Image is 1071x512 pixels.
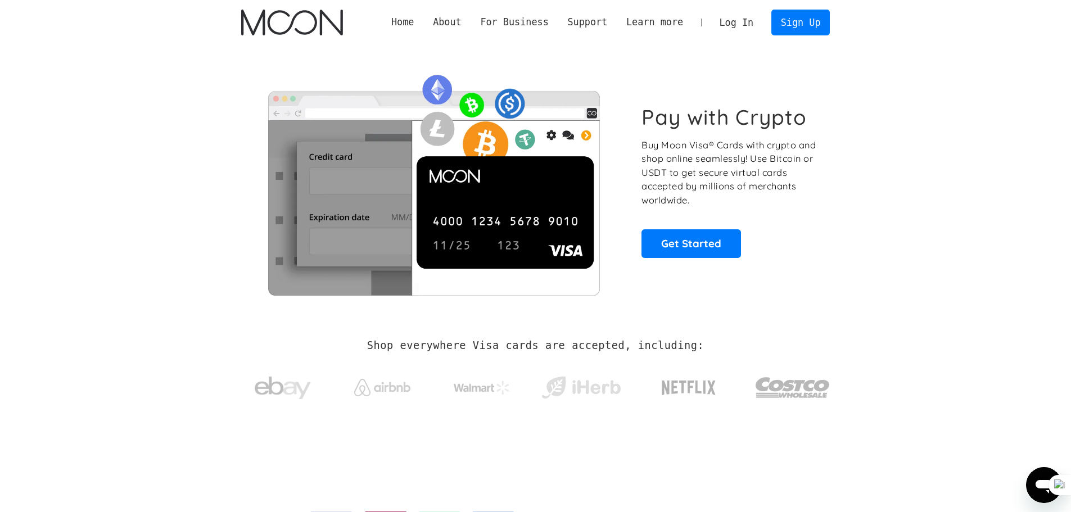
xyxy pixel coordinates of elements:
a: Costco [755,355,830,414]
a: home [241,10,343,35]
img: Moon Cards let you spend your crypto anywhere Visa is accepted. [241,67,626,295]
a: Airbnb [340,368,424,402]
div: For Business [471,15,558,29]
img: Costco [755,366,830,409]
a: iHerb [539,362,623,408]
a: Netflix [639,363,739,407]
div: Learn more [626,15,683,29]
a: Home [382,15,423,29]
a: Log In [710,10,763,35]
a: Walmart [440,370,523,400]
img: Netflix [661,374,717,402]
h2: Shop everywhere Visa cards are accepted, including: [367,339,704,352]
img: ebay [255,370,311,406]
div: About [423,15,471,29]
img: Moon Logo [241,10,343,35]
div: Learn more [617,15,693,29]
div: For Business [480,15,548,29]
img: iHerb [539,373,623,402]
p: Buy Moon Visa® Cards with crypto and shop online seamlessly! Use Bitcoin or USDT to get secure vi... [641,138,817,207]
a: Sign Up [771,10,830,35]
iframe: Button to launch messaging window [1026,467,1062,503]
img: Walmart [454,381,510,395]
a: Get Started [641,229,741,257]
div: About [433,15,462,29]
a: ebay [241,359,325,411]
div: Support [558,15,617,29]
div: Support [567,15,607,29]
h1: Pay with Crypto [641,105,807,130]
img: Airbnb [354,379,410,396]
